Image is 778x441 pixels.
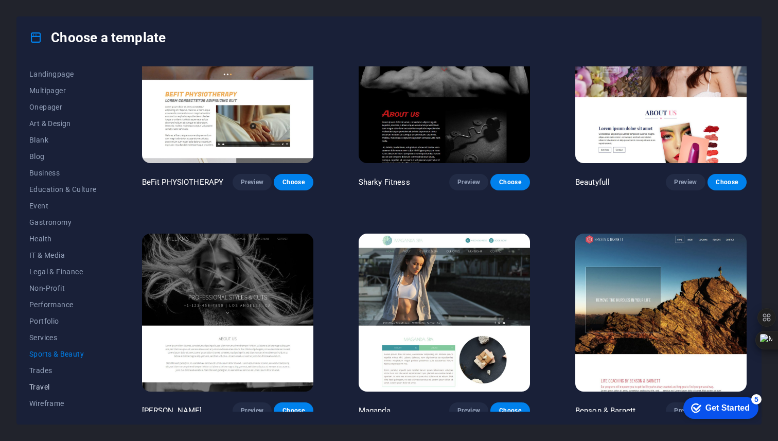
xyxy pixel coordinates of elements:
[359,405,391,416] p: Maganda
[29,165,97,181] button: Business
[29,103,97,111] span: Onepager
[233,174,272,190] button: Preview
[29,136,97,144] span: Blank
[241,178,263,186] span: Preview
[29,148,97,165] button: Blog
[233,402,272,419] button: Preview
[282,407,305,415] span: Choose
[490,402,529,419] button: Choose
[29,399,97,408] span: Wireframe
[8,5,83,27] div: Get Started 5 items remaining, 0% complete
[76,2,86,12] div: 5
[274,174,313,190] button: Choose
[575,234,747,392] img: Benson & Barnett
[29,379,97,395] button: Travel
[29,115,97,132] button: Art & Design
[457,407,480,415] span: Preview
[457,178,480,186] span: Preview
[674,178,697,186] span: Preview
[29,313,97,329] button: Portfolio
[674,407,697,415] span: Preview
[29,301,97,309] span: Performance
[29,329,97,346] button: Services
[29,198,97,214] button: Event
[29,268,97,276] span: Legal & Finance
[29,218,97,226] span: Gastronomy
[499,178,521,186] span: Choose
[274,402,313,419] button: Choose
[359,177,410,187] p: Sharky Fitness
[29,70,97,78] span: Landingpage
[29,280,97,296] button: Non-Profit
[30,11,75,21] div: Get Started
[29,383,97,391] span: Travel
[29,362,97,379] button: Trades
[29,214,97,231] button: Gastronomy
[29,247,97,263] button: IT & Media
[29,185,97,193] span: Education & Culture
[29,395,97,412] button: Wireframe
[29,66,97,82] button: Landingpage
[29,231,97,247] button: Health
[575,405,635,416] p: Benson & Barnett
[29,235,97,243] span: Health
[666,174,705,190] button: Preview
[499,407,521,415] span: Choose
[575,177,610,187] p: Beautyfull
[142,405,202,416] p: [PERSON_NAME]
[282,178,305,186] span: Choose
[29,350,97,358] span: Sports & Beauty
[29,296,97,313] button: Performance
[359,5,530,163] img: Sharky Fitness
[29,284,97,292] span: Non-Profit
[29,29,166,46] h4: Choose a template
[29,86,97,95] span: Multipager
[142,234,313,392] img: Williams
[359,234,530,392] img: Maganda
[449,402,488,419] button: Preview
[241,407,263,415] span: Preview
[716,178,738,186] span: Choose
[29,169,97,177] span: Business
[29,333,97,342] span: Services
[449,174,488,190] button: Preview
[142,5,313,163] img: BeFit PHYSIOTHERAPY
[142,177,224,187] p: BeFit PHYSIOTHERAPY
[29,346,97,362] button: Sports & Beauty
[708,174,747,190] button: Choose
[29,202,97,210] span: Event
[29,317,97,325] span: Portfolio
[29,366,97,375] span: Trades
[29,181,97,198] button: Education & Culture
[29,82,97,99] button: Multipager
[575,5,747,163] img: Beautyfull
[29,152,97,161] span: Blog
[29,263,97,280] button: Legal & Finance
[490,174,529,190] button: Choose
[29,251,97,259] span: IT & Media
[29,119,97,128] span: Art & Design
[666,402,705,419] button: Preview
[29,132,97,148] button: Blank
[29,99,97,115] button: Onepager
